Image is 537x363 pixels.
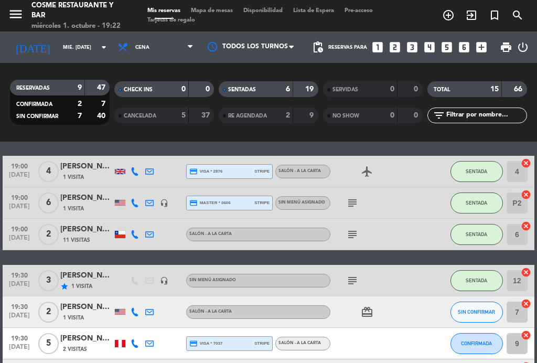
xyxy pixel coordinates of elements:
strong: 9 [309,112,316,119]
span: visa * 7037 [189,339,222,348]
span: stripe [254,199,270,206]
span: pending_actions [312,41,324,54]
span: 5 [38,333,59,354]
i: cancel [521,267,531,277]
div: [PERSON_NAME] [60,333,113,345]
strong: 6 [286,86,290,93]
span: stripe [254,168,270,175]
div: [PERSON_NAME] [60,161,113,173]
span: TOTAL [434,87,450,92]
span: Reserva especial [483,6,506,24]
span: 1 Visita [63,173,84,181]
i: subject [346,228,359,241]
span: 1 Visita [63,314,84,322]
span: RE AGENDADA [228,113,267,119]
span: Lista de Espera [288,8,339,14]
span: SENTADA [466,277,487,283]
div: miércoles 1. octubre - 19:22 [31,21,126,31]
span: CHECK INS [124,87,153,92]
strong: 9 [78,84,82,91]
i: credit_card [189,167,198,176]
button: CONFIRMADA [450,333,503,354]
i: exit_to_app [465,9,478,22]
span: 19:00 [6,222,33,234]
i: cancel [521,298,531,309]
span: [DATE] [6,172,33,184]
i: credit_card [189,339,198,348]
i: power_settings_new [517,41,529,54]
strong: 2 [286,112,290,119]
strong: 0 [181,86,186,93]
i: subject [346,197,359,209]
span: Salón - A la carta [189,309,232,314]
i: airplanemode_active [361,165,373,178]
div: [PERSON_NAME] [60,223,113,236]
i: credit_card [189,199,198,207]
i: card_giftcard [361,306,373,318]
span: WALK IN [460,6,483,24]
div: [PERSON_NAME] [60,270,113,282]
i: looks_6 [457,40,471,54]
button: SENTADA [450,193,503,213]
span: SENTADA [466,231,487,237]
button: SENTADA [450,270,503,291]
div: LOG OUT [517,31,529,63]
strong: 0 [206,86,212,93]
strong: 0 [414,112,420,119]
i: cancel [521,158,531,168]
span: Salón - A la carta [278,169,321,173]
i: looks_one [371,40,384,54]
span: NO SHOW [332,113,359,119]
div: [PERSON_NAME] [60,192,113,204]
span: 2 [38,224,59,245]
i: add_box [475,40,488,54]
strong: 7 [101,100,108,108]
span: 6 [38,193,59,213]
span: BUSCAR [506,6,529,24]
i: looks_two [388,40,402,54]
div: Cosme Restaurante y Bar [31,1,126,21]
span: SERVIDAS [332,87,358,92]
span: [DATE] [6,203,33,215]
button: menu [8,6,24,26]
strong: 47 [97,84,108,91]
span: 11 Visitas [63,236,90,244]
span: Salón - A la carta [189,232,232,236]
button: SENTADA [450,161,503,182]
button: SENTADA [450,224,503,245]
button: SIN CONFIRMAR [450,302,503,323]
strong: 0 [414,86,420,93]
span: 2 [38,302,59,323]
strong: 66 [514,86,524,93]
i: add_circle_outline [442,9,455,22]
span: SENTADAS [228,87,256,92]
span: Cena [135,45,149,50]
strong: 0 [390,112,394,119]
i: looks_3 [405,40,419,54]
span: RESERVADAS [16,86,50,91]
i: [DATE] [8,37,58,58]
span: SENTADA [466,168,487,174]
i: cancel [521,189,531,200]
strong: 7 [78,112,82,120]
span: 1 Visita [63,205,84,213]
strong: 5 [181,112,186,119]
span: Mapa de mesas [186,8,238,14]
span: 19:00 [6,191,33,203]
span: Pre-acceso [339,8,378,14]
i: cancel [521,330,531,340]
i: cancel [521,221,531,231]
span: 19:30 [6,332,33,344]
i: search [511,9,524,22]
span: Tarjetas de regalo [142,17,200,23]
span: [DATE] [6,344,33,356]
span: 19:00 [6,159,33,172]
span: 19:30 [6,300,33,312]
span: SENTADA [466,200,487,206]
span: Mis reservas [142,8,186,14]
i: filter_list [433,109,445,122]
span: Disponibilidad [238,8,288,14]
span: print [500,41,512,54]
i: arrow_drop_down [98,41,110,54]
span: 19:30 [6,269,33,281]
